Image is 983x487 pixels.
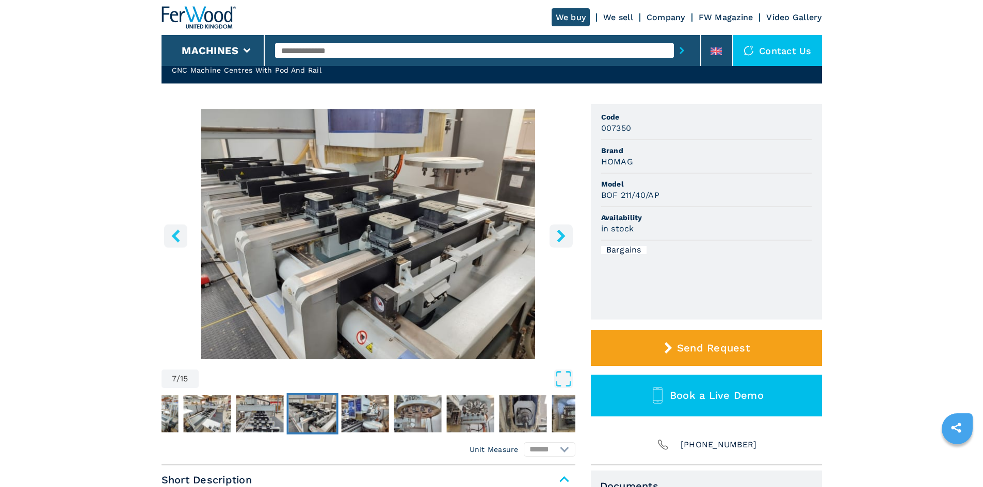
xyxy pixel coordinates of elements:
img: 3d21fd9c36605def22ddd0c0fda0ecfc [394,395,441,432]
span: Code [601,112,812,122]
h3: HOMAG [601,156,633,167]
a: Video Gallery [766,12,821,22]
button: right-button [550,224,573,247]
img: CNC Machine Centres With Pod And Rail HOMAG BOF 211/40/AP [162,109,575,359]
div: Contact us [733,35,822,66]
span: 15 [180,375,188,383]
button: Go to Slide 6 [234,393,285,434]
h3: 007350 [601,122,632,134]
a: We buy [552,8,590,26]
img: ff08010006f98da6a71c338ea41cc083 [552,395,599,432]
button: Book a Live Demo [591,375,822,416]
button: Machines [182,44,238,57]
span: Model [601,179,812,189]
h2: CNC Machine Centres With Pod And Rail [172,65,332,75]
button: Go to Slide 11 [497,393,549,434]
button: Go to Slide 5 [181,393,233,434]
button: Go to Slide 8 [339,393,391,434]
img: 92f6c4995bcf01e2bef8e75ceff5f041 [499,395,546,432]
button: Open Fullscreen [201,370,573,388]
nav: Thumbnail Navigation [23,393,437,434]
a: Company [647,12,685,22]
img: 51e3d9ecb9e4ac98111470fdbbf7fe5e [131,395,178,432]
img: d23e571cd2592b8faab6cb9e6c7b6590 [446,395,494,432]
img: Ferwood [162,6,236,29]
img: 1dd85124f3c32333fd530297ac19a0cc [236,395,283,432]
div: Bargains [601,246,647,254]
img: Contact us [744,45,754,56]
span: / [176,375,180,383]
span: Send Request [677,342,750,354]
button: Go to Slide 9 [392,393,443,434]
em: Unit Measure [470,444,519,455]
h3: BOF 211/40/AP [601,189,659,201]
a: sharethis [943,415,969,441]
img: Phone [656,438,670,452]
button: Go to Slide 4 [128,393,180,434]
span: Brand [601,145,812,156]
button: Send Request [591,330,822,366]
button: submit-button [674,39,690,62]
button: Go to Slide 10 [444,393,496,434]
button: left-button [164,224,187,247]
iframe: Chat [939,441,975,479]
button: Go to Slide 7 [286,393,338,434]
img: 6cf4b3ba485e4c9de3d9457468ab2166 [288,395,336,432]
a: FW Magazine [699,12,753,22]
span: 7 [172,375,176,383]
h3: in stock [601,223,634,234]
a: We sell [603,12,633,22]
img: 97e251f10958f2a913a29f1983e7e38e [341,395,389,432]
span: Book a Live Demo [670,389,764,401]
span: Availability [601,212,812,223]
button: Go to Slide 12 [550,393,601,434]
span: [PHONE_NUMBER] [681,438,757,452]
img: 76d6e2365aefbd5b69dfa7f6fec1d4c6 [183,395,231,432]
div: Go to Slide 7 [162,109,575,359]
